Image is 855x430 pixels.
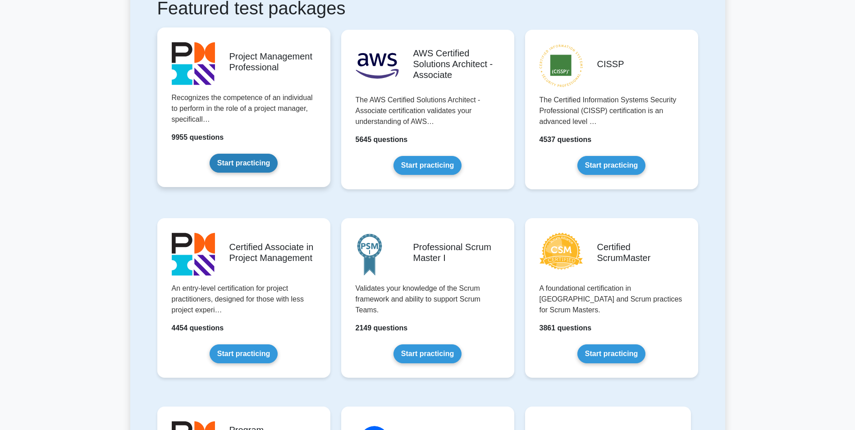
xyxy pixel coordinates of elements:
a: Start practicing [577,156,645,175]
a: Start practicing [393,344,462,363]
a: Start practicing [210,154,278,173]
a: Start practicing [393,156,462,175]
a: Start practicing [210,344,278,363]
a: Start practicing [577,344,645,363]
